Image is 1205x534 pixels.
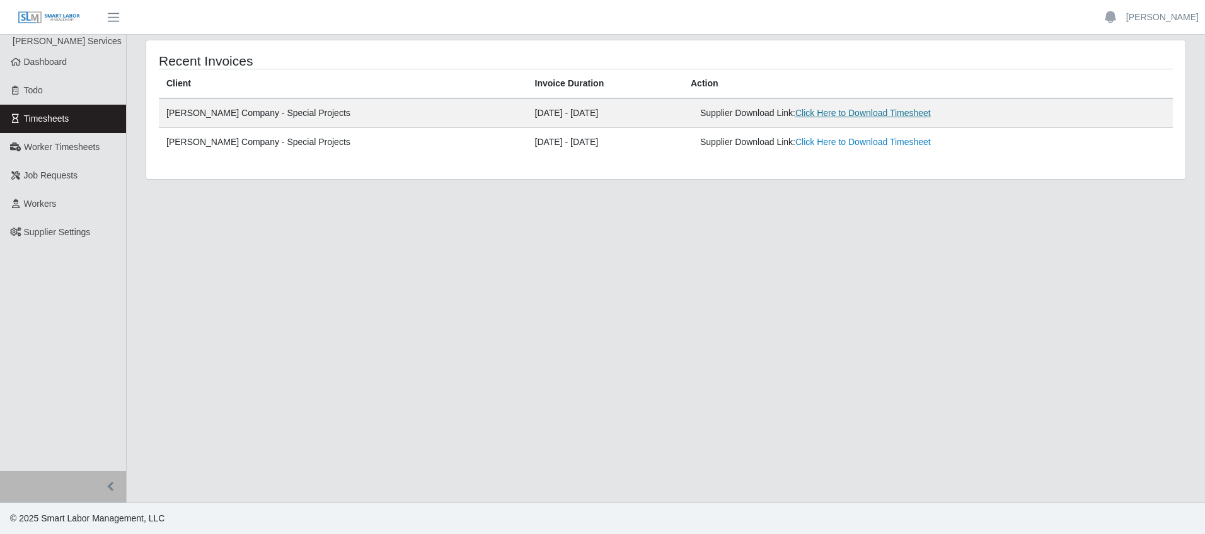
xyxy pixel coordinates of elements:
h4: Recent Invoices [159,53,570,69]
span: Workers [24,199,57,209]
a: [PERSON_NAME] [1126,11,1199,24]
span: Supplier Settings [24,227,91,237]
span: Timesheets [24,113,69,124]
span: Job Requests [24,170,78,180]
th: Client [159,69,528,99]
span: Worker Timesheets [24,142,100,152]
span: Todo [24,85,43,95]
th: Action [683,69,1173,99]
td: [PERSON_NAME] Company - Special Projects [159,98,528,128]
td: [DATE] - [DATE] [528,98,683,128]
span: © 2025 Smart Labor Management, LLC [10,513,164,523]
a: Click Here to Download Timesheet [795,137,931,147]
div: Supplier Download Link: [700,107,998,120]
span: [PERSON_NAME] Services [13,36,122,46]
td: [DATE] - [DATE] [528,128,683,157]
span: Dashboard [24,57,67,67]
div: Supplier Download Link: [700,136,998,149]
td: [PERSON_NAME] Company - Special Projects [159,128,528,157]
img: SLM Logo [18,11,81,25]
a: Click Here to Download Timesheet [795,108,931,118]
th: Invoice Duration [528,69,683,99]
